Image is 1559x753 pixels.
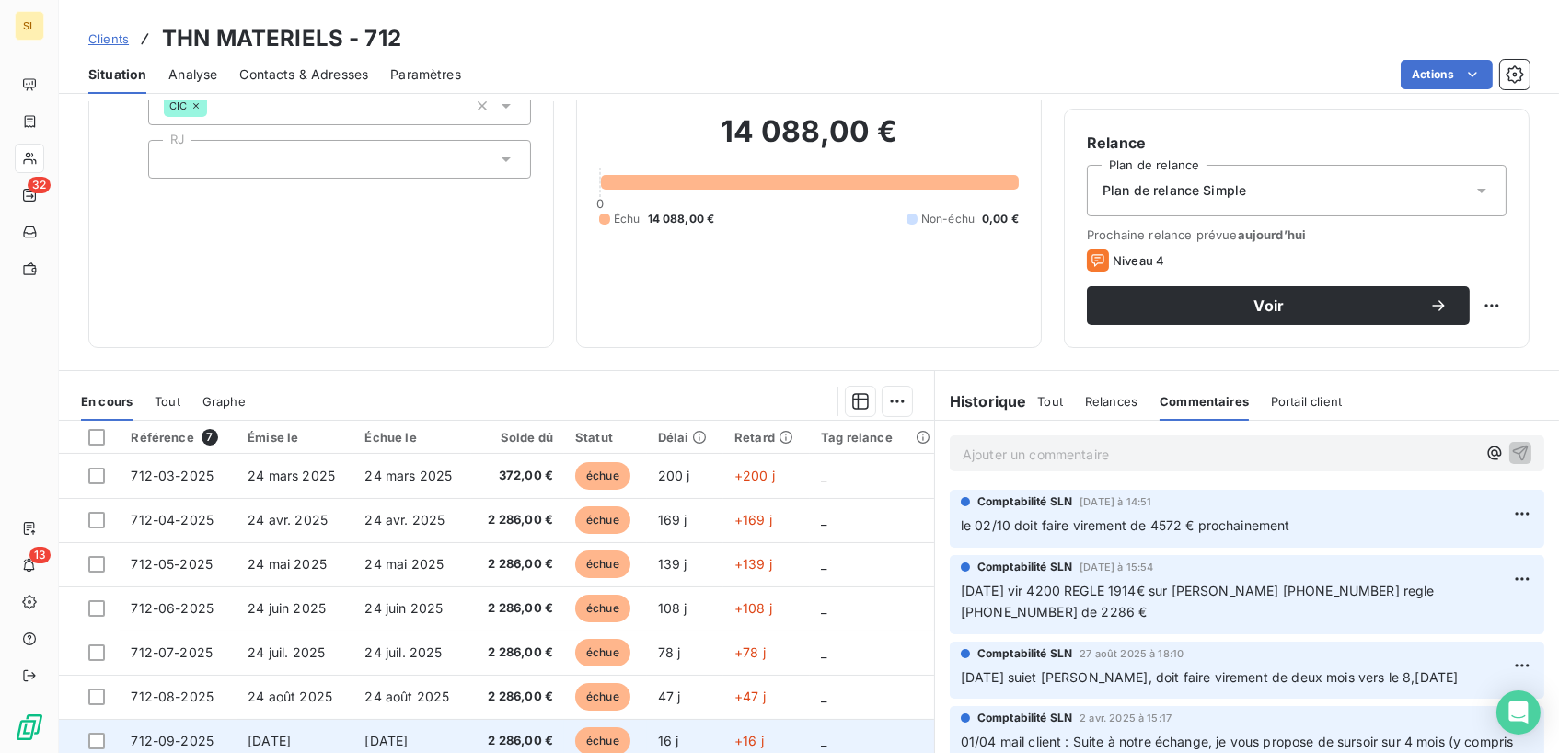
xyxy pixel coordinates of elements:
[648,211,715,227] span: 14 088,00 €
[1037,394,1063,409] span: Tout
[364,600,443,616] span: 24 juin 2025
[88,65,146,84] span: Situation
[734,556,772,572] span: +139 j
[131,644,213,660] span: 712-07-2025
[88,31,129,46] span: Clients
[961,517,1290,533] span: le 02/10 doit faire virement de 4572 € prochainement
[202,429,218,446] span: 7
[364,556,444,572] span: 24 mai 2025
[390,65,461,84] span: Paramètres
[921,211,975,227] span: Non-échu
[658,512,687,527] span: 169 j
[734,733,764,748] span: +16 j
[977,493,1072,510] span: Comptabilité SLN
[364,689,449,704] span: 24 août 2025
[155,394,180,409] span: Tout
[1103,181,1246,200] span: Plan de relance Simple
[575,639,630,666] span: échue
[482,511,553,529] span: 2 286,00 €
[364,733,408,748] span: [DATE]
[575,550,630,578] span: échue
[821,644,826,660] span: _
[1109,298,1429,313] span: Voir
[821,689,826,704] span: _
[248,600,326,616] span: 24 juin 2025
[1087,227,1507,242] span: Prochaine relance prévue
[1160,394,1249,409] span: Commentaires
[15,712,44,742] img: Logo LeanPay
[1087,286,1470,325] button: Voir
[575,462,630,490] span: échue
[821,556,826,572] span: _
[364,468,452,483] span: 24 mars 2025
[248,689,332,704] span: 24 août 2025
[1401,60,1493,89] button: Actions
[599,113,1019,168] h2: 14 088,00 €
[1238,227,1307,242] span: aujourd’hui
[202,394,246,409] span: Graphe
[977,559,1072,575] span: Comptabilité SLN
[1080,712,1172,724] span: 2 avr. 2025 à 15:17
[658,468,690,483] span: 200 j
[482,555,553,573] span: 2 286,00 €
[168,65,217,84] span: Analyse
[248,512,328,527] span: 24 avr. 2025
[658,689,681,704] span: 47 j
[131,733,214,748] span: 712-09-2025
[961,669,1459,685] span: [DATE] suiet [PERSON_NAME], doit faire virement de deux mois vers le 8,[DATE]
[1085,394,1137,409] span: Relances
[658,600,687,616] span: 108 j
[131,556,213,572] span: 712-05-2025
[734,468,775,483] span: +200 j
[575,595,630,622] span: échue
[131,512,214,527] span: 712-04-2025
[482,643,553,662] span: 2 286,00 €
[575,683,630,711] span: échue
[982,211,1019,227] span: 0,00 €
[734,600,772,616] span: +108 j
[28,177,51,193] span: 32
[575,430,636,445] div: Statut
[1496,690,1541,735] div: Open Intercom Messenger
[88,29,129,48] a: Clients
[1271,394,1342,409] span: Portail client
[821,733,826,748] span: _
[248,430,342,445] div: Émise le
[734,689,766,704] span: +47 j
[734,512,772,527] span: +169 j
[658,644,681,660] span: 78 j
[364,644,442,660] span: 24 juil. 2025
[164,151,179,168] input: Ajouter une valeur
[131,600,214,616] span: 712-06-2025
[821,512,826,527] span: _
[575,506,630,534] span: échue
[1113,253,1164,268] span: Niveau 4
[1087,132,1507,154] h6: Relance
[1080,648,1184,659] span: 27 août 2025 à 18:10
[977,710,1072,726] span: Comptabilité SLN
[734,644,766,660] span: +78 j
[821,600,826,616] span: _
[961,583,1438,620] span: [DATE] vir 4200 REGLE 1914€ sur [PERSON_NAME] [PHONE_NUMBER] regle [PHONE_NUMBER] de 2286 €
[821,468,826,483] span: _
[614,211,641,227] span: Échu
[482,599,553,618] span: 2 286,00 €
[935,390,1027,412] h6: Historique
[131,468,214,483] span: 712-03-2025
[248,644,325,660] span: 24 juil. 2025
[482,430,553,445] div: Solde dû
[658,430,712,445] div: Délai
[596,196,604,211] span: 0
[364,512,445,527] span: 24 avr. 2025
[131,689,214,704] span: 712-08-2025
[15,11,44,41] div: SL
[239,65,368,84] span: Contacts & Adresses
[482,688,553,706] span: 2 286,00 €
[81,394,133,409] span: En cours
[162,22,401,55] h3: THN MATERIELS - 712
[131,429,225,446] div: Référence
[248,468,335,483] span: 24 mars 2025
[207,98,222,114] input: Ajouter une valeur
[482,467,553,485] span: 372,00 €
[364,430,459,445] div: Échue le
